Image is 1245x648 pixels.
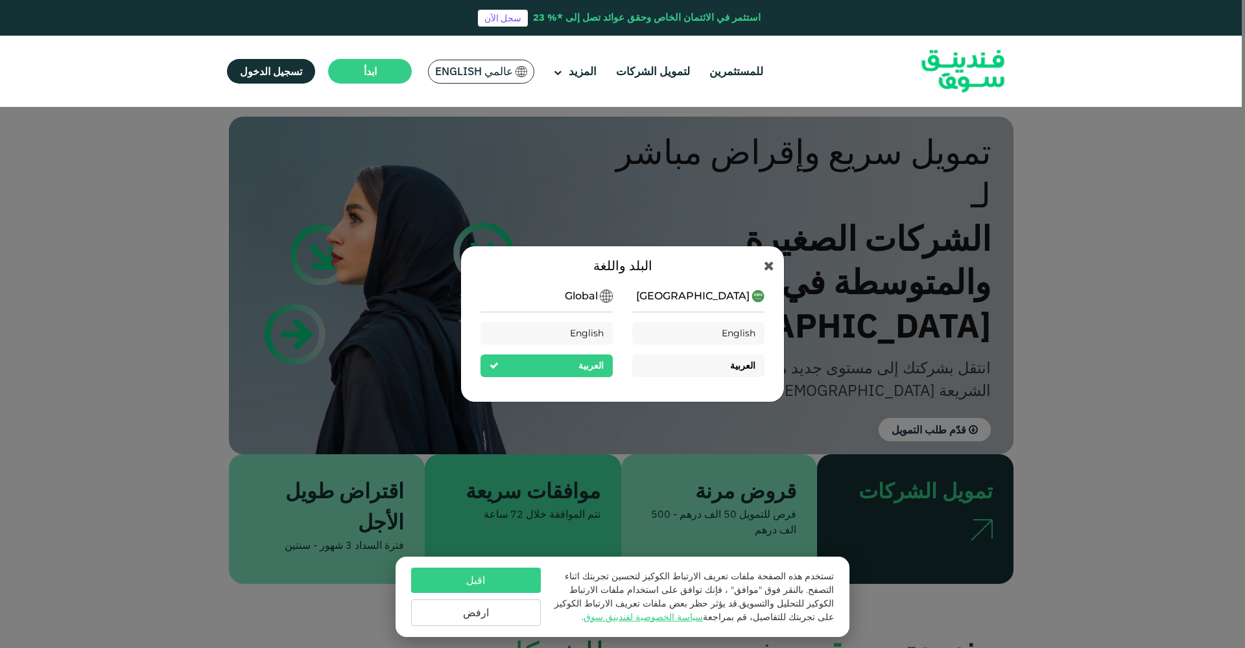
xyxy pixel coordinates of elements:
[752,290,765,303] img: SA Flag
[411,599,541,626] button: ارفض
[240,65,302,78] span: تسجيل الدخول
[411,568,541,593] button: اقبل
[570,327,604,339] span: English
[480,256,765,275] div: البلد واللغة
[478,10,528,27] a: سجل الآن
[578,360,604,371] span: العربية
[554,570,834,624] p: تستخدم هذه الصفحة ملفات تعريف الارتباط الكوكيز لتحسين تجربتك اثناء التصفح. بالنقر فوق "موافق" ، ف...
[706,61,766,82] a: للمستثمرين
[899,39,1026,104] img: Logo
[600,290,613,303] img: SA Flag
[227,59,315,84] a: تسجيل الدخول
[636,288,750,304] span: [GEOGRAPHIC_DATA]
[533,10,761,25] div: استثمر في الائتمان الخاص وحقق عوائد تصل إلى *% 23
[582,611,786,623] span: للتفاصيل، قم بمراجعة .
[584,611,703,623] a: سياسة الخصوصية لفندينق سوق
[364,65,377,78] span: ابدأ
[722,327,755,339] span: English
[554,597,834,623] span: قد يؤثر حظر بعض ملفات تعريف الارتباط الكوكيز على تجربتك
[730,360,755,371] span: العربية
[613,61,693,82] a: لتمويل الشركات
[565,288,598,304] span: Global
[435,64,513,79] span: عالمي English
[516,66,527,77] img: SA Flag
[569,64,597,78] span: المزيد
